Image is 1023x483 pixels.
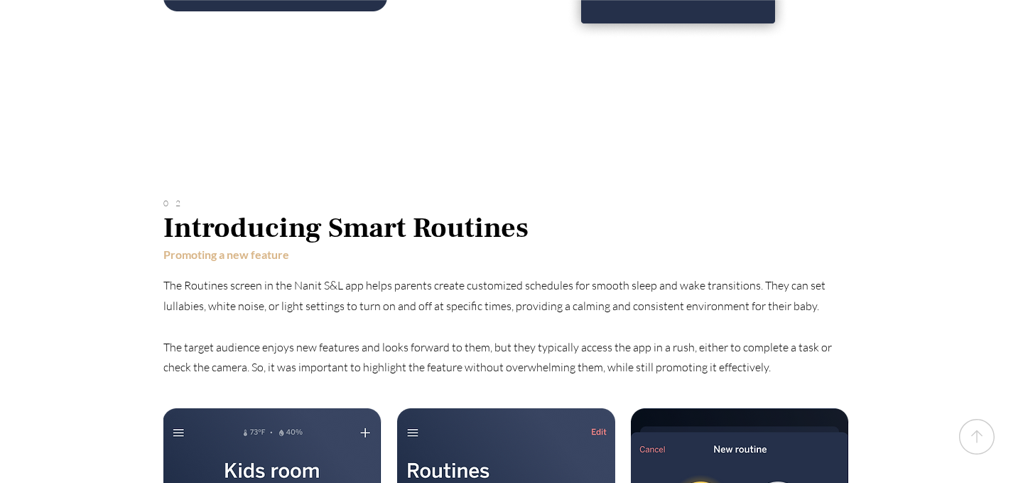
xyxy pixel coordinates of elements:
span: Introducing Smart Routines [163,210,529,246]
span: Promoting a new feature [163,248,289,261]
svg: up [959,419,995,455]
p: The Routines screen in the Nanit S&L app helps parents create customized schedules for smooth sle... [163,275,860,317]
span: 02 [163,198,180,208]
p: The target audience enjoys new features and looks forward to them, but they typically access the ... [163,337,860,378]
